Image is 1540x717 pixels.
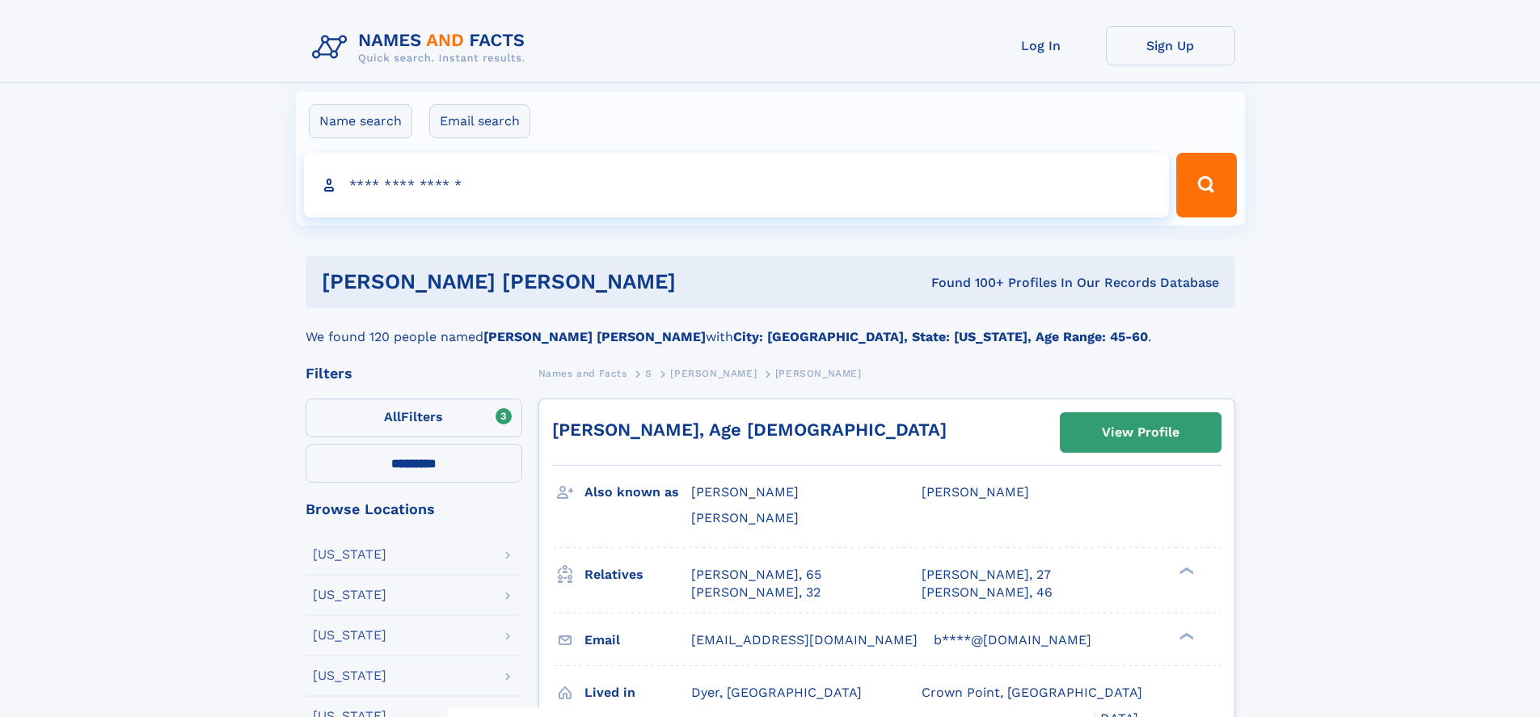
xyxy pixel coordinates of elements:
a: Sign Up [1106,26,1235,65]
div: We found 120 people named with . [306,308,1235,347]
span: Crown Point, [GEOGRAPHIC_DATA] [922,685,1142,700]
span: All [384,409,401,424]
a: [PERSON_NAME] [670,363,757,383]
h1: [PERSON_NAME] [PERSON_NAME] [322,272,804,292]
b: [PERSON_NAME] [PERSON_NAME] [483,329,706,344]
h3: Also known as [584,479,691,506]
b: City: [GEOGRAPHIC_DATA], State: [US_STATE], Age Range: 45-60 [733,329,1148,344]
span: [PERSON_NAME] [775,368,862,379]
a: S [645,363,652,383]
label: Name search [309,104,412,138]
div: ❯ [1175,565,1195,576]
h3: Lived in [584,679,691,706]
a: [PERSON_NAME], Age [DEMOGRAPHIC_DATA] [552,420,947,440]
div: Filters [306,366,522,381]
div: [US_STATE] [313,629,386,642]
div: [US_STATE] [313,669,386,682]
h3: Email [584,626,691,654]
a: [PERSON_NAME], 32 [691,584,821,601]
h3: Relatives [584,561,691,588]
a: Log In [977,26,1106,65]
img: Logo Names and Facts [306,26,538,70]
button: Search Button [1176,153,1236,217]
label: Filters [306,399,522,437]
div: [US_STATE] [313,588,386,601]
span: [EMAIL_ADDRESS][DOMAIN_NAME] [691,632,918,647]
div: Browse Locations [306,502,522,517]
span: [PERSON_NAME] [691,510,799,525]
span: [PERSON_NAME] [922,484,1029,500]
a: [PERSON_NAME], 27 [922,566,1051,584]
label: Email search [429,104,530,138]
div: Found 100+ Profiles In Our Records Database [804,274,1219,292]
div: [US_STATE] [313,548,386,561]
span: [PERSON_NAME] [691,484,799,500]
span: [PERSON_NAME] [670,368,757,379]
a: [PERSON_NAME], 65 [691,566,821,584]
span: S [645,368,652,379]
a: [PERSON_NAME], 46 [922,584,1053,601]
div: View Profile [1102,414,1179,451]
div: ❯ [1175,631,1195,641]
span: Dyer, [GEOGRAPHIC_DATA] [691,685,862,700]
a: Names and Facts [538,363,627,383]
a: View Profile [1061,413,1221,452]
input: search input [304,153,1170,217]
